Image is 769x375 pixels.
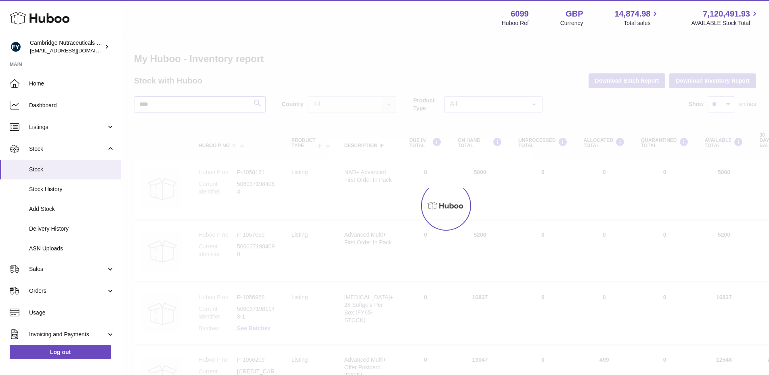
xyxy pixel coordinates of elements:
[10,41,22,53] img: huboo@camnutra.com
[29,205,115,213] span: Add Stock
[29,331,106,338] span: Invoicing and Payments
[29,145,106,153] span: Stock
[29,80,115,87] span: Home
[29,309,115,317] span: Usage
[29,123,106,131] span: Listings
[30,47,119,54] span: [EMAIL_ADDRESS][DOMAIN_NAME]
[29,185,115,193] span: Stock History
[511,8,529,19] strong: 6099
[29,166,115,173] span: Stock
[566,8,583,19] strong: GBP
[29,245,115,252] span: ASN Uploads
[691,8,759,27] a: 7,120,491.93 AVAILABLE Stock Total
[29,225,115,233] span: Delivery History
[624,19,660,27] span: Total sales
[560,19,583,27] div: Currency
[691,19,759,27] span: AVAILABLE Stock Total
[502,19,529,27] div: Huboo Ref
[10,345,111,359] a: Log out
[614,8,660,27] a: 14,874.98 Total sales
[29,102,115,109] span: Dashboard
[30,39,103,54] div: Cambridge Nutraceuticals Ltd
[703,8,750,19] span: 7,120,491.93
[29,265,106,273] span: Sales
[614,8,650,19] span: 14,874.98
[29,287,106,295] span: Orders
